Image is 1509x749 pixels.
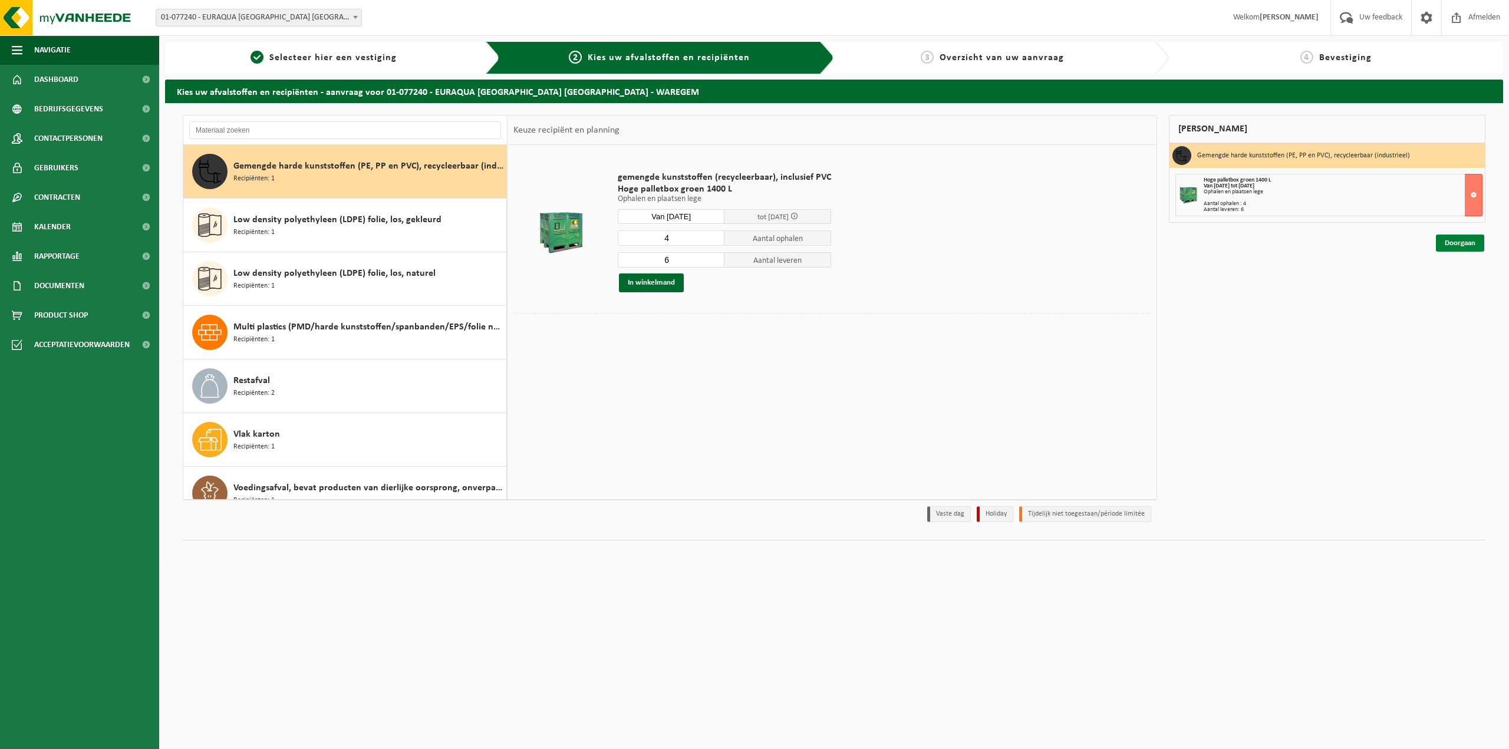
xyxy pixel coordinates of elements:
span: Selecteer hier een vestiging [269,53,397,62]
div: Keuze recipiënt en planning [508,116,625,145]
span: 01-077240 - EURAQUA EUROPE NV - WAREGEM [156,9,362,27]
button: Multi plastics (PMD/harde kunststoffen/spanbanden/EPS/folie naturel/folie gemengd) Recipiënten: 1 [183,306,507,359]
span: Multi plastics (PMD/harde kunststoffen/spanbanden/EPS/folie naturel/folie gemengd) [233,320,503,334]
button: Low density polyethyleen (LDPE) folie, los, gekleurd Recipiënten: 1 [183,199,507,252]
li: Holiday [977,506,1013,522]
h3: Gemengde harde kunststoffen (PE, PP en PVC), recycleerbaar (industrieel) [1197,146,1410,165]
span: tot [DATE] [757,213,789,221]
span: Overzicht van uw aanvraag [940,53,1064,62]
a: 1Selecteer hier een vestiging [171,51,476,65]
span: Recipiënten: 1 [233,173,275,184]
span: Aantal leveren [724,252,831,268]
span: Recipiënten: 1 [233,441,275,453]
span: Bedrijfsgegevens [34,94,103,124]
div: Ophalen en plaatsen lege [1204,189,1482,195]
span: Contactpersonen [34,124,103,153]
button: Low density polyethyleen (LDPE) folie, los, naturel Recipiënten: 1 [183,252,507,306]
a: Doorgaan [1436,235,1484,252]
span: Gemengde harde kunststoffen (PE, PP en PVC), recycleerbaar (industrieel) [233,159,503,173]
button: In winkelmand [619,273,684,292]
span: Navigatie [34,35,71,65]
button: Voedingsafval, bevat producten van dierlijke oorsprong, onverpakt, categorie 3 Recipiënten: 1 [183,467,507,520]
span: Voedingsafval, bevat producten van dierlijke oorsprong, onverpakt, categorie 3 [233,481,503,495]
span: Hoge palletbox groen 1400 L [618,183,831,195]
span: Contracten [34,183,80,212]
span: 2 [569,51,582,64]
span: 3 [921,51,934,64]
button: Restafval Recipiënten: 2 [183,359,507,413]
input: Materiaal zoeken [189,121,501,139]
span: Recipiënten: 2 [233,388,275,399]
span: Bevestiging [1319,53,1372,62]
span: Low density polyethyleen (LDPE) folie, los, naturel [233,266,436,281]
span: Recipiënten: 1 [233,227,275,238]
span: Documenten [34,271,84,301]
span: Gebruikers [34,153,78,183]
div: [PERSON_NAME] [1169,115,1486,143]
span: Low density polyethyleen (LDPE) folie, los, gekleurd [233,213,442,227]
h2: Kies uw afvalstoffen en recipiënten - aanvraag voor 01-077240 - EURAQUA [GEOGRAPHIC_DATA] [GEOGRA... [165,80,1503,103]
span: Dashboard [34,65,78,94]
button: Vlak karton Recipiënten: 1 [183,413,507,467]
strong: Van [DATE] tot [DATE] [1204,183,1254,189]
p: Ophalen en plaatsen lege [618,195,831,203]
li: Vaste dag [927,506,971,522]
span: Hoge palletbox groen 1400 L [1204,177,1271,183]
button: Gemengde harde kunststoffen (PE, PP en PVC), recycleerbaar (industrieel) Recipiënten: 1 [183,145,507,199]
span: Product Shop [34,301,88,330]
span: 01-077240 - EURAQUA EUROPE NV - WAREGEM [156,9,361,26]
li: Tijdelijk niet toegestaan/période limitée [1019,506,1151,522]
input: Selecteer datum [618,209,724,224]
div: Aantal ophalen : 4 [1204,201,1482,207]
span: Acceptatievoorwaarden [34,330,130,359]
span: Recipiënten: 1 [233,281,275,292]
span: 4 [1300,51,1313,64]
span: 1 [251,51,263,64]
span: Recipiënten: 1 [233,334,275,345]
span: Restafval [233,374,270,388]
span: Vlak karton [233,427,280,441]
span: Rapportage [34,242,80,271]
span: Kies uw afvalstoffen en recipiënten [588,53,750,62]
strong: [PERSON_NAME] [1260,13,1319,22]
span: gemengde kunststoffen (recycleerbaar), inclusief PVC [618,171,831,183]
div: Aantal leveren: 6 [1204,207,1482,213]
span: Kalender [34,212,71,242]
span: Recipiënten: 1 [233,495,275,506]
span: Aantal ophalen [724,230,831,246]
